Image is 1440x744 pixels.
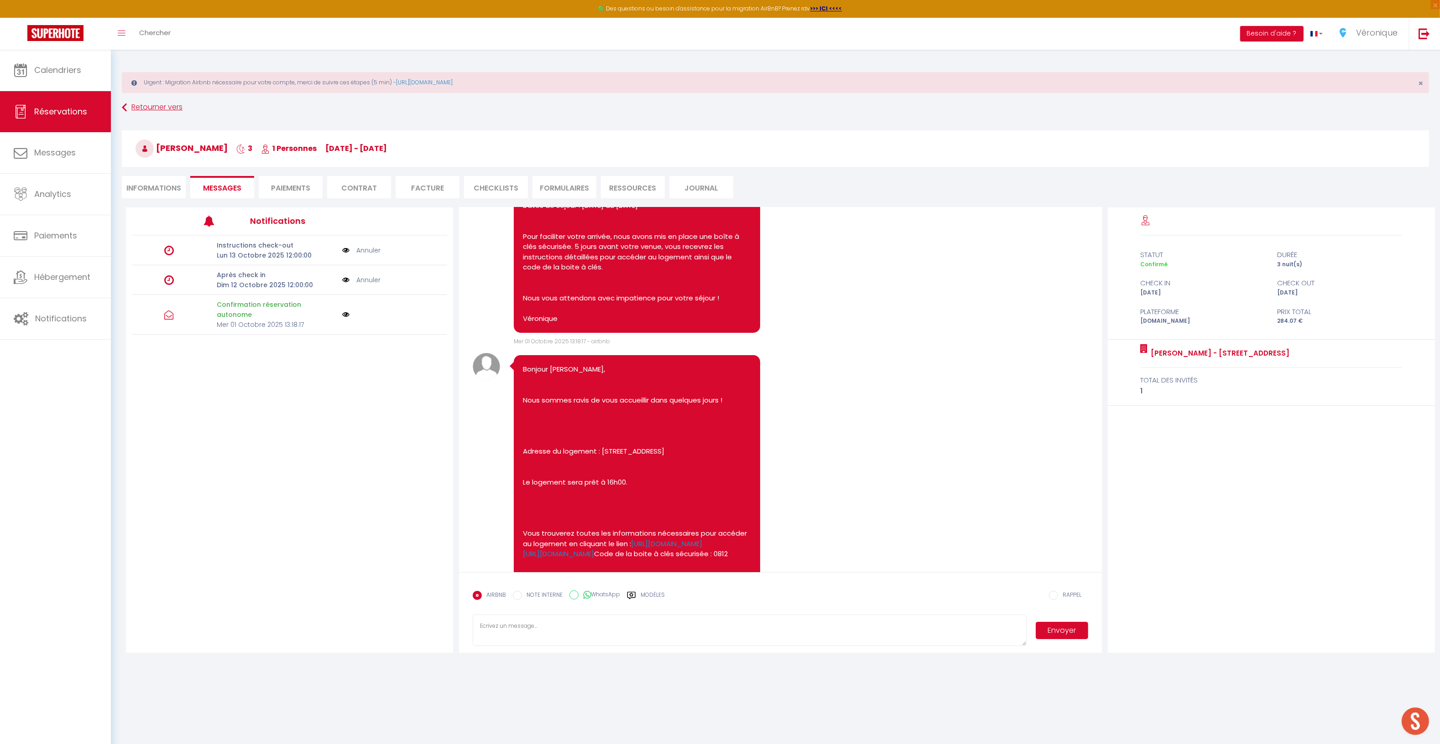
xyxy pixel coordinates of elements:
div: total des invités [1141,375,1403,386]
img: avatar.png [473,353,500,380]
p: Mer 01 Octobre 2025 13:18:17 [217,320,336,330]
span: Calendriers [34,64,81,76]
a: Retourner vers [122,99,1429,116]
span: 1 Personnes [261,143,317,154]
button: Close [1418,79,1423,88]
div: Prix total [1271,306,1408,317]
span: Véronique [1356,27,1398,38]
a: [PERSON_NAME] - [STREET_ADDRESS] [1148,348,1290,359]
a: >>> ICI <<<< [810,5,842,12]
li: Contrat [327,176,391,198]
button: Envoyer [1036,622,1088,639]
button: Besoin d'aide ? [1240,26,1304,41]
label: Modèles [641,591,665,607]
span: Chercher [139,28,171,37]
a: Chercher [132,18,177,50]
p: Confirmation réservation autonome [217,300,336,320]
a: Annuler [356,275,381,285]
span: Paiements [34,230,77,241]
p: Après check in [217,270,336,280]
div: statut [1134,249,1271,260]
img: ... [1336,26,1350,40]
div: durée [1271,249,1408,260]
label: AIRBNB [482,591,506,601]
label: RAPPEL [1058,591,1081,601]
img: NO IMAGE [342,275,350,285]
div: 284.07 € [1271,317,1408,325]
label: WhatsApp [579,590,620,600]
h3: Notifications [250,211,381,231]
div: 3 nuit(s) [1271,260,1408,269]
span: [PERSON_NAME] [136,142,228,154]
div: Ouvrir le chat [1402,708,1429,735]
div: check in [1134,278,1271,289]
li: Ressources [601,176,665,198]
li: Journal [669,176,733,198]
a: ... Véronique [1330,18,1409,50]
a: Annuler [356,245,381,255]
img: NO IMAGE [342,311,350,318]
a: [URL][DOMAIN_NAME] [396,78,453,86]
span: Messages [34,147,76,158]
div: [DATE] [1134,289,1271,297]
div: 1 [1141,386,1403,397]
span: Réservations [34,106,87,117]
span: Mer 01 Octobre 2025 13:18:17 - airbnb [514,337,610,345]
li: Facture [396,176,459,198]
img: NO IMAGE [342,245,350,255]
span: [DATE] - [DATE] [325,143,387,154]
img: Super Booking [27,25,83,41]
span: Analytics [34,188,71,200]
li: CHECKLISTS [464,176,528,198]
label: NOTE INTERNE [522,591,563,601]
div: [DOMAIN_NAME] [1134,317,1271,325]
img: logout [1419,28,1430,39]
li: FORMULAIRES [532,176,596,198]
span: Notifications [35,313,87,324]
span: 3 [236,143,252,154]
p: Lun 13 Octobre 2025 12:00:00 [217,250,336,260]
p: Dim 12 Octobre 2025 12:00:00 [217,280,336,290]
span: Hébergement [34,271,90,283]
li: Paiements [259,176,323,198]
a: [URL][DOMAIN_NAME] [523,549,594,558]
a: [URL][DOMAIN_NAME] [631,539,702,548]
div: check out [1271,278,1408,289]
span: Confirmé [1141,260,1168,268]
div: Urgent : Migration Airbnb nécessaire pour votre compte, merci de suivre ces étapes (5 min) - [122,72,1429,93]
span: Messages [203,183,241,193]
li: Informations [122,176,186,198]
div: [DATE] [1271,289,1408,297]
span: × [1418,77,1423,89]
p: Instructions check-out [217,240,336,250]
div: Plateforme [1134,306,1271,317]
